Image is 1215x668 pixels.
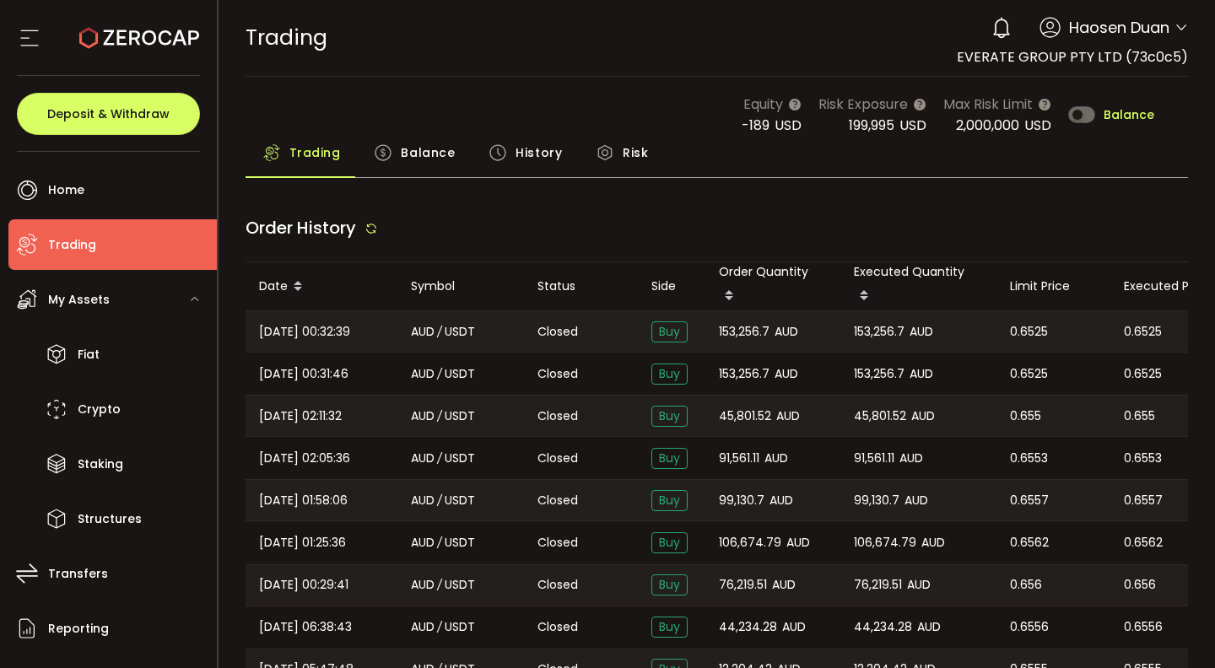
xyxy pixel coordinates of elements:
span: Closed [537,492,578,509]
span: [DATE] 00:32:39 [259,322,350,342]
span: Buy [651,364,688,385]
span: 0.6556 [1124,617,1163,637]
span: 0.6553 [1010,449,1048,468]
span: Closed [537,323,578,341]
span: Balance [401,136,455,170]
span: 91,561.11 [719,449,759,468]
span: Deposit & Withdraw [47,108,170,120]
span: Closed [537,365,578,383]
span: [DATE] 02:05:36 [259,449,350,468]
span: 153,256.7 [719,322,769,342]
span: 99,130.7 [854,491,899,510]
span: 0.655 [1124,407,1155,426]
button: Deposit & Withdraw [17,93,200,135]
span: AUD [782,617,806,637]
span: AUD [411,322,435,342]
span: 45,801.52 [854,407,906,426]
span: 0.655 [1010,407,1041,426]
span: Haosen Duan [1069,16,1169,39]
span: Equity [743,94,783,115]
span: AUD [764,449,788,468]
span: Reporting [48,617,109,641]
em: / [437,322,442,342]
span: USDT [445,491,475,510]
span: AUD [910,364,933,384]
span: AUD [411,617,435,637]
iframe: Chat Widget [1131,587,1215,668]
span: 0.6525 [1010,364,1048,384]
span: Home [48,178,84,202]
span: 153,256.7 [854,364,904,384]
span: AUD [411,364,435,384]
span: AUD [907,575,931,595]
span: Crypto [78,397,121,422]
div: Limit Price [996,277,1110,296]
span: Buy [651,490,688,511]
span: AUD [411,491,435,510]
span: Closed [537,450,578,467]
span: [DATE] 00:31:46 [259,364,348,384]
span: 76,219.51 [719,575,767,595]
span: AUD [775,364,798,384]
span: History [516,136,562,170]
em: / [437,575,442,595]
span: [DATE] 00:29:41 [259,575,348,595]
span: 0.6525 [1124,364,1162,384]
span: AUD [411,407,435,426]
span: USDT [445,617,475,637]
span: 0.656 [1010,575,1042,595]
span: 0.6562 [1124,533,1163,552]
span: USDT [445,575,475,595]
span: [DATE] 01:58:06 [259,491,348,510]
span: AUD [910,322,933,342]
span: AUD [786,533,810,552]
span: My Assets [48,288,110,312]
span: 45,801.52 [719,407,771,426]
span: AUD [411,575,435,595]
span: Structures [78,507,142,531]
span: Order History [246,216,356,240]
span: -189 [742,116,769,135]
span: 153,256.7 [719,364,769,384]
span: USDT [445,364,475,384]
span: AUD [904,491,928,510]
span: Trading [289,136,341,170]
span: USDT [445,322,475,342]
span: Fiat [78,342,100,367]
span: 106,674.79 [719,533,781,552]
span: EVERATE GROUP PTY LTD (73c0c5) [957,47,1188,67]
span: [DATE] 02:11:32 [259,407,342,426]
span: 0.6525 [1124,322,1162,342]
span: AUD [769,491,793,510]
span: Staking [78,452,123,477]
span: Trading [48,233,96,257]
span: AUD [776,407,800,426]
em: / [437,533,442,552]
span: 44,234.28 [719,617,777,637]
span: 0.6562 [1010,533,1049,552]
span: 44,234.28 [854,617,912,637]
span: Balance [1104,109,1154,121]
span: AUD [917,617,941,637]
span: 99,130.7 [719,491,764,510]
span: 0.6556 [1010,617,1049,637]
em: / [437,364,442,384]
span: Closed [537,618,578,636]
div: Status [524,277,638,296]
span: USDT [445,449,475,468]
div: Side [638,277,705,296]
em: / [437,617,442,637]
span: AUD [772,575,796,595]
span: [DATE] 01:25:36 [259,533,346,552]
span: Buy [651,532,688,553]
span: Trading [246,23,327,52]
span: Max Risk Limit [943,94,1033,115]
span: Closed [537,576,578,594]
span: AUD [899,449,923,468]
span: Risk [623,136,648,170]
em: / [437,449,442,468]
span: USD [899,116,926,135]
em: / [437,491,442,510]
span: Closed [537,534,578,552]
span: Buy [651,321,688,342]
